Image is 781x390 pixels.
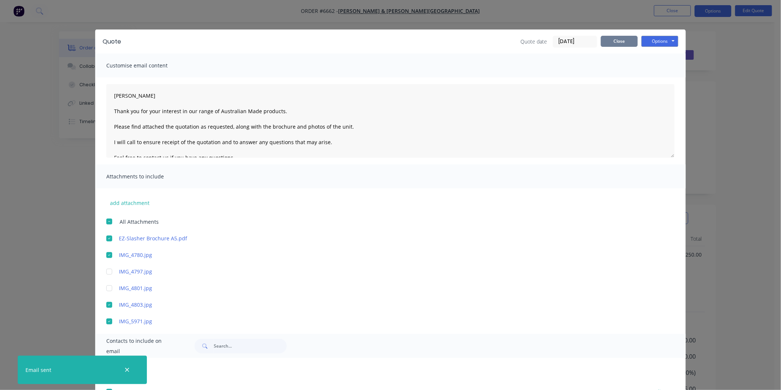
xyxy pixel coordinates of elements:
button: Close [601,36,638,47]
span: All Attachments [120,218,159,226]
span: Quote date [520,38,547,45]
div: Quote [103,37,121,46]
a: IMG_4797.jpg [119,268,640,275]
a: IMG_5971.jpg [119,317,640,325]
textarea: [PERSON_NAME] Thank you for your interest in our range of Australian Made products. Please find a... [106,84,675,158]
button: add attachment [106,197,153,208]
button: Options [641,36,678,47]
a: EZ-Slasher Brochure A5.pdf [119,234,640,242]
a: IMG_4803.jpg [119,301,640,309]
span: Attachments to include [106,171,187,182]
input: Search... [214,339,287,354]
span: Customise email content [106,60,187,71]
span: Contacts to include on email [106,336,176,356]
a: IMG_4780.jpg [119,251,640,259]
div: Email sent [25,366,51,374]
a: IMG_4801.jpg [119,284,640,292]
